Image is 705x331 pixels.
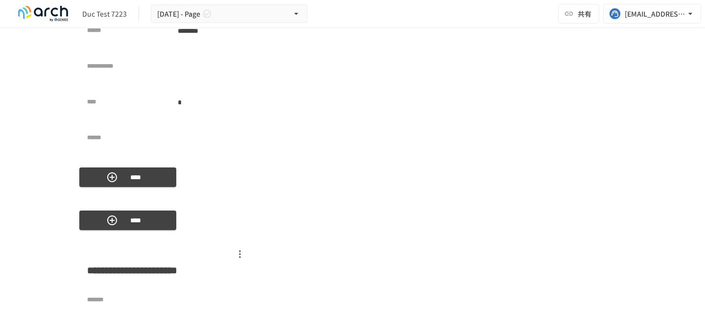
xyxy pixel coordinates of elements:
span: [DATE] - Page [157,8,200,20]
span: 共有 [578,8,591,19]
img: logo-default@2x-9cf2c760.svg [12,6,74,22]
button: [DATE] - Page [151,4,307,24]
div: [EMAIL_ADDRESS][DOMAIN_NAME] [625,8,685,20]
button: [EMAIL_ADDRESS][DOMAIN_NAME] [603,4,701,24]
div: Duc Test 7223 [82,9,127,19]
button: 共有 [558,4,599,24]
